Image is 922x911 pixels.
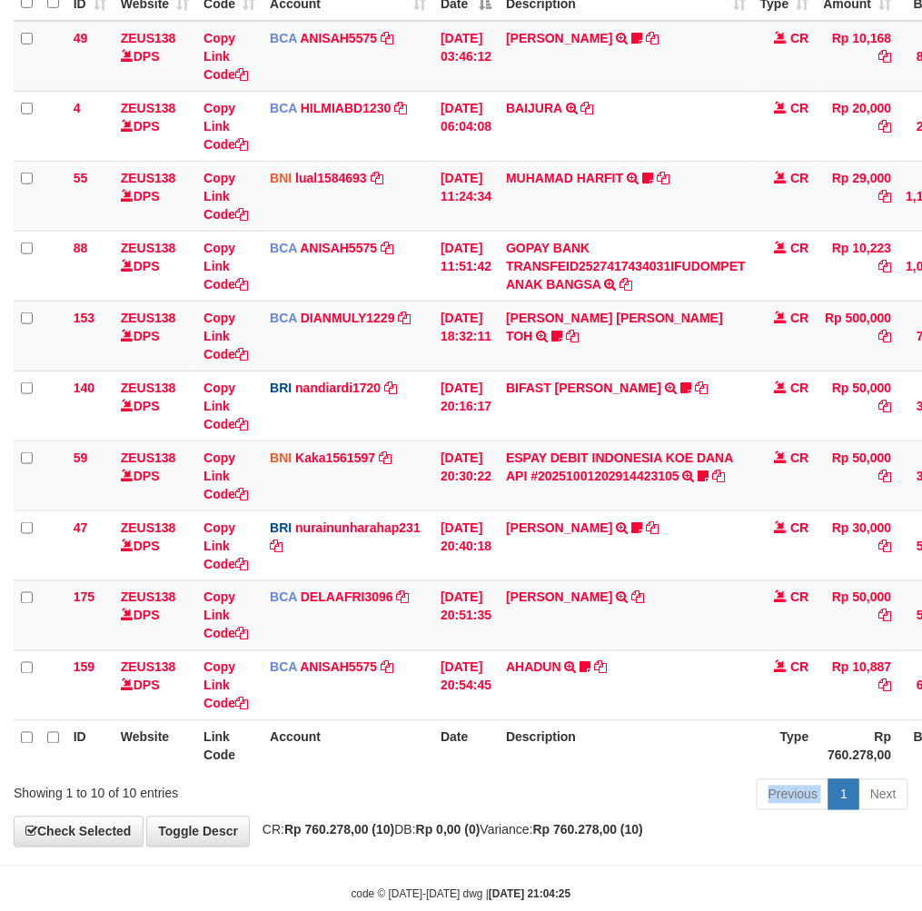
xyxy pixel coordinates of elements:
a: [PERSON_NAME] [506,31,612,45]
a: Copy Link Code [203,171,248,222]
td: [DATE] 06:04:08 [433,91,499,161]
small: code © [DATE]-[DATE] dwg | [352,888,571,901]
a: Copy DIANMULY1229 to clipboard [399,311,411,325]
th: Website [114,720,196,772]
span: 159 [74,660,94,675]
span: CR [790,381,808,395]
a: Copy Link Code [203,101,248,152]
a: [PERSON_NAME] [506,590,612,605]
a: Copy Link Code [203,241,248,292]
a: ANISAH5575 [300,660,377,675]
td: Rp 50,000 [817,580,899,650]
td: DPS [114,580,196,650]
span: CR [790,520,808,535]
th: Type [753,720,817,772]
a: Copy Link Code [203,31,248,82]
a: Copy Link Code [203,311,248,361]
a: Kaka1561597 [295,451,375,465]
strong: Rp 760.278,00 (10) [284,823,394,837]
a: Copy RISAL WAHYUDI to clipboard [646,520,659,535]
a: ZEUS138 [121,101,176,115]
td: Rp 50,000 [817,441,899,510]
td: [DATE] 20:40:18 [433,510,499,580]
td: Rp 500,000 [817,301,899,371]
a: Copy nandiardi1720 to clipboard [384,381,397,395]
a: ZEUS138 [121,241,176,255]
a: Previous [757,779,829,810]
span: 59 [74,451,88,465]
span: 140 [74,381,94,395]
a: Copy AHADUN to clipboard [595,660,608,675]
a: 1 [828,779,859,810]
span: CR [790,101,808,115]
a: Copy Link Code [203,381,248,431]
th: Link Code [196,720,263,772]
strong: [DATE] 21:04:25 [489,888,570,901]
a: Copy Rp 20,000 to clipboard [879,119,892,134]
td: DPS [114,510,196,580]
a: GOPAY BANK TRANSFEID2527417434031IFUDOMPET ANAK BANGSA [506,241,746,292]
span: BCA [270,660,297,675]
a: Copy Rp 50,000 to clipboard [879,469,892,483]
a: Copy HILMIABD1230 to clipboard [394,101,407,115]
a: Copy GOPAY BANK TRANSFEID2527417434031IFUDOMPET ANAK BANGSA to clipboard [620,277,633,292]
td: [DATE] 11:51:42 [433,231,499,301]
a: BAIJURA [506,101,562,115]
td: DPS [114,301,196,371]
a: Copy Rp 10,168 to clipboard [879,49,892,64]
span: 47 [74,520,88,535]
a: Copy Link Code [203,520,248,571]
a: [PERSON_NAME] [PERSON_NAME] TOH [506,311,723,343]
th: Account [263,720,433,772]
a: Copy Link Code [203,451,248,501]
td: Rp 29,000 [817,161,899,231]
td: [DATE] 11:24:34 [433,161,499,231]
td: DPS [114,650,196,720]
a: Copy BIFAST MUHAMMAD FIR to clipboard [695,381,708,395]
span: CR [790,241,808,255]
a: [PERSON_NAME] [506,520,612,535]
a: Copy Rp 29,000 to clipboard [879,189,892,203]
td: Rp 50,000 [817,371,899,441]
a: Copy Rp 50,000 to clipboard [879,609,892,623]
strong: Rp 760.278,00 (10) [533,823,643,837]
a: ZEUS138 [121,31,176,45]
a: Copy BAIJURA to clipboard [581,101,594,115]
a: Next [858,779,908,810]
a: ZEUS138 [121,520,176,535]
a: Copy Rp 10,223 to clipboard [879,259,892,273]
a: lual1584693 [295,171,367,185]
span: BCA [270,590,297,605]
td: [DATE] 20:54:45 [433,650,499,720]
a: ZEUS138 [121,451,176,465]
span: CR [790,451,808,465]
span: CR [790,660,808,675]
td: Rp 30,000 [817,510,899,580]
td: Rp 20,000 [817,91,899,161]
td: Rp 10,168 [817,21,899,92]
a: ZEUS138 [121,381,176,395]
a: Copy DELAAFRI3096 to clipboard [397,590,410,605]
td: DPS [114,371,196,441]
a: Copy Kaka1561597 to clipboard [379,451,392,465]
a: Copy Link Code [203,660,248,711]
span: CR [790,171,808,185]
span: 175 [74,590,94,605]
a: ZEUS138 [121,590,176,605]
a: DIANMULY1229 [301,311,395,325]
a: Copy Rp 30,000 to clipboard [879,539,892,553]
a: Copy Rp 10,887 to clipboard [879,678,892,693]
td: DPS [114,441,196,510]
span: BNI [270,171,292,185]
span: CR [790,590,808,605]
a: ZEUS138 [121,660,176,675]
span: BCA [270,31,297,45]
a: ANISAH5575 [300,241,377,255]
span: CR: DB: Variance: [253,823,643,837]
a: Copy ANISAH5575 to clipboard [381,660,393,675]
a: Toggle Descr [146,817,250,847]
a: Copy ANISAH5575 to clipboard [381,31,393,45]
span: BRI [270,381,292,395]
span: BCA [270,101,297,115]
a: ANISAH5575 [300,31,377,45]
